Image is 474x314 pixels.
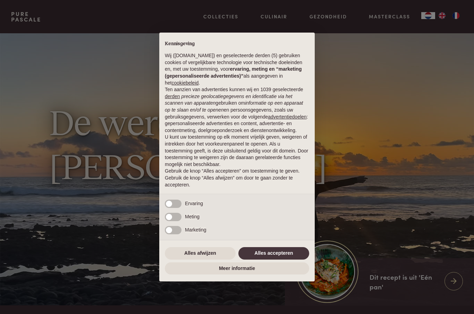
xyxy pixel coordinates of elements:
[165,94,292,106] em: precieze geolocatiegegevens en identificatie via het scannen van apparaten
[238,247,309,260] button: Alles accepteren
[165,168,309,188] p: Gebruik de knop “Alles accepteren” om toestemming te geven. Gebruik de knop “Alles afwijzen” om d...
[165,134,309,168] p: U kunt uw toestemming op elk moment vrijelijk geven, weigeren of intrekken door het voorkeurenpan...
[185,227,206,233] span: Marketing
[165,100,303,113] em: informatie op een apparaat op te slaan en/of te openen
[165,86,309,134] p: Ten aanzien van advertenties kunnen wij en 1039 geselecteerde gebruiken om en persoonsgegevens, z...
[165,247,236,260] button: Alles afwijzen
[185,214,200,219] span: Meting
[185,201,203,206] span: Ervaring
[165,66,302,79] strong: ervaring, meting en “marketing (gepersonaliseerde advertenties)”
[165,262,309,275] button: Meer informatie
[165,52,309,86] p: Wij ([DOMAIN_NAME]) en geselecteerde derden (5) gebruiken cookies of vergelijkbare technologie vo...
[165,41,309,47] h2: Kennisgeving
[171,80,198,86] a: cookiebeleid
[268,114,306,121] button: advertentiedoelen
[165,93,180,100] button: derden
